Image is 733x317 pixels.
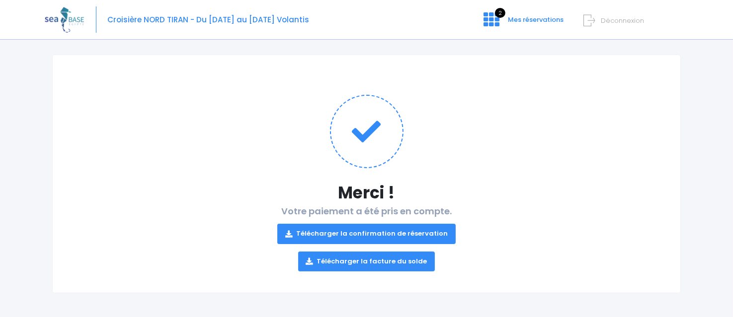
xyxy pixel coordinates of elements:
span: Déconnexion [601,16,644,25]
a: Télécharger la confirmation de réservation [277,224,456,244]
span: Croisière NORD TIRAN - Du [DATE] au [DATE] Volantis [107,14,309,25]
h1: Merci ! [73,183,660,202]
span: 2 [495,8,505,18]
span: Mes réservations [508,15,564,24]
a: Télécharger la facture du solde [298,252,435,271]
h2: Votre paiement a été pris en compte. [73,206,660,271]
a: 2 Mes réservations [476,18,570,28]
